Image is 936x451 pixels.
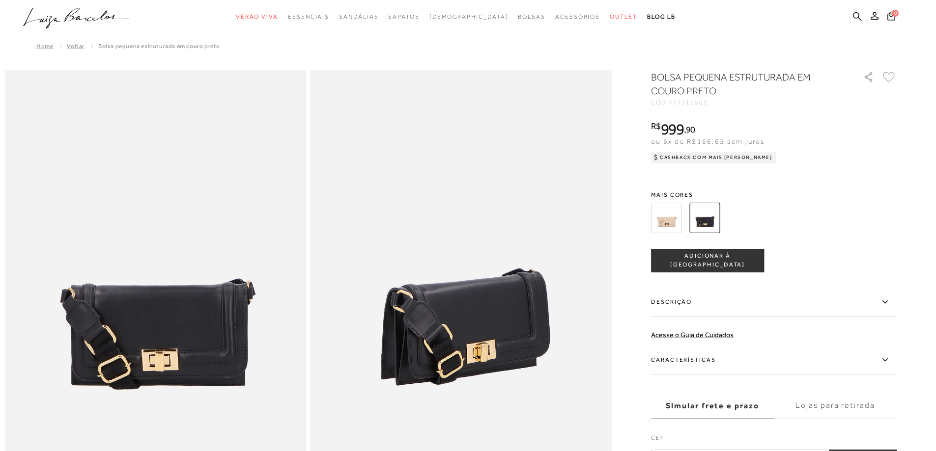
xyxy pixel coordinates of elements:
span: Outlet [610,13,637,20]
label: Descrição [651,288,897,317]
button: 0 [884,11,898,24]
div: Cashback com Mais [PERSON_NAME] [651,152,776,163]
a: noSubCategoriesText [429,8,509,26]
a: Home [36,43,53,50]
a: Voltar [67,43,85,50]
span: Acessórios [555,13,600,20]
a: noSubCategoriesText [236,8,278,26]
a: noSubCategoriesText [555,8,600,26]
a: noSubCategoriesText [610,8,637,26]
label: CEP [651,433,897,447]
span: ADICIONAR À [GEOGRAPHIC_DATA] [652,252,764,269]
a: noSubCategoriesText [339,8,378,26]
a: noSubCategoriesText [288,8,329,26]
h1: BOLSA PEQUENA ESTRUTURADA EM COURO PRETO [651,70,835,98]
i: , [684,125,695,134]
img: BOLSA PEQUENA ESTRUTURADA EM COURO PRETO [689,203,720,233]
span: [DEMOGRAPHIC_DATA] [429,13,509,20]
span: Sandálias [339,13,378,20]
span: Sapatos [388,13,419,20]
button: ADICIONAR À [GEOGRAPHIC_DATA] [651,249,764,272]
span: 999 [661,120,684,138]
span: Bolsas [518,13,545,20]
a: noSubCategoriesText [388,8,419,26]
a: BLOG LB [647,8,676,26]
span: Verão Viva [236,13,278,20]
a: Acesse o Guia de Cuidados [651,331,734,339]
span: 90 [686,124,695,134]
span: BOLSA PEQUENA ESTRUTURADA EM COURO PRETO [98,43,220,50]
span: BLOG LB [647,13,676,20]
label: Lojas para retirada [774,393,897,419]
span: 777711501 [669,99,708,106]
i: R$ [651,122,661,131]
label: Características [651,346,897,374]
img: BOLSA PEQUENA ESTRUTURADA EM COURO BEGE NATA [651,203,681,233]
span: Mais cores [651,192,897,198]
label: Simular frete e prazo [651,393,774,419]
div: CÓD: [651,100,848,106]
span: 0 [892,10,899,17]
a: noSubCategoriesText [518,8,545,26]
span: ou 6x de R$166,65 sem juros [651,137,765,145]
span: Essenciais [288,13,329,20]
